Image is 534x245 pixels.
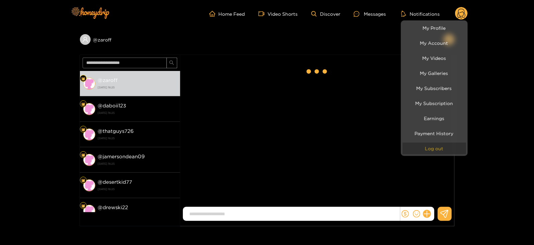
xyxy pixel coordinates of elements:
a: Payment History [403,128,466,139]
a: My Videos [403,52,466,64]
a: Earnings [403,112,466,124]
button: Log out [403,143,466,154]
a: My Subscribers [403,82,466,94]
a: My Subscription [403,97,466,109]
a: My Galleries [403,67,466,79]
a: My Account [403,37,466,49]
a: My Profile [403,22,466,34]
